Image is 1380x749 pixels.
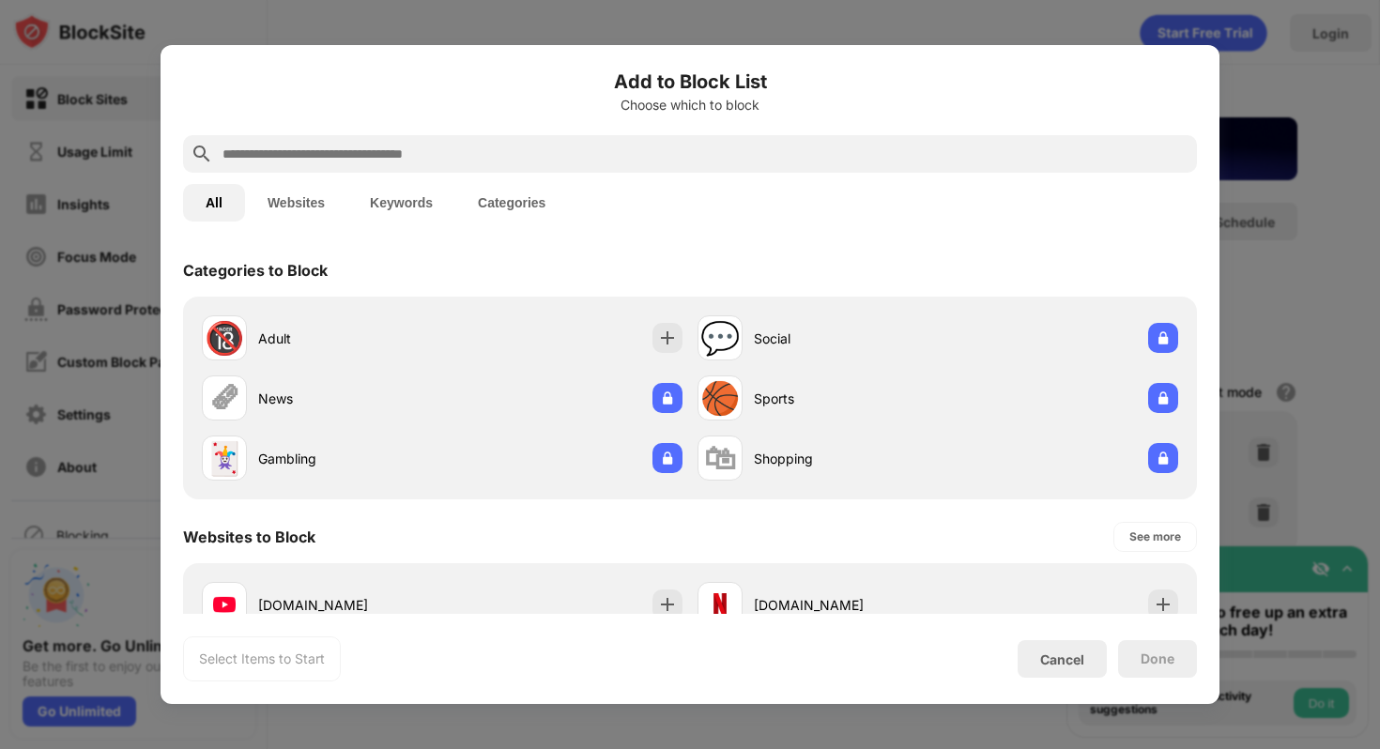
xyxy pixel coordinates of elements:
div: Gambling [258,449,442,468]
img: search.svg [191,143,213,165]
div: 🏀 [700,379,740,418]
div: Sports [754,389,938,408]
img: favicons [709,593,731,616]
div: News [258,389,442,408]
img: favicons [213,593,236,616]
div: Choose which to block [183,98,1197,113]
div: 🔞 [205,319,244,358]
div: 🃏 [205,439,244,478]
button: Categories [455,184,568,222]
div: 💬 [700,319,740,358]
div: Categories to Block [183,261,328,280]
div: Select Items to Start [199,650,325,668]
div: 🛍 [704,439,736,478]
h6: Add to Block List [183,68,1197,96]
div: Done [1141,651,1174,666]
div: Social [754,329,938,348]
button: Websites [245,184,347,222]
div: Adult [258,329,442,348]
div: 🗞 [208,379,240,418]
div: [DOMAIN_NAME] [754,595,938,615]
div: Websites to Block [183,527,315,546]
div: See more [1129,527,1181,546]
button: Keywords [347,184,455,222]
div: Cancel [1040,651,1084,667]
button: All [183,184,245,222]
div: Shopping [754,449,938,468]
div: [DOMAIN_NAME] [258,595,442,615]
